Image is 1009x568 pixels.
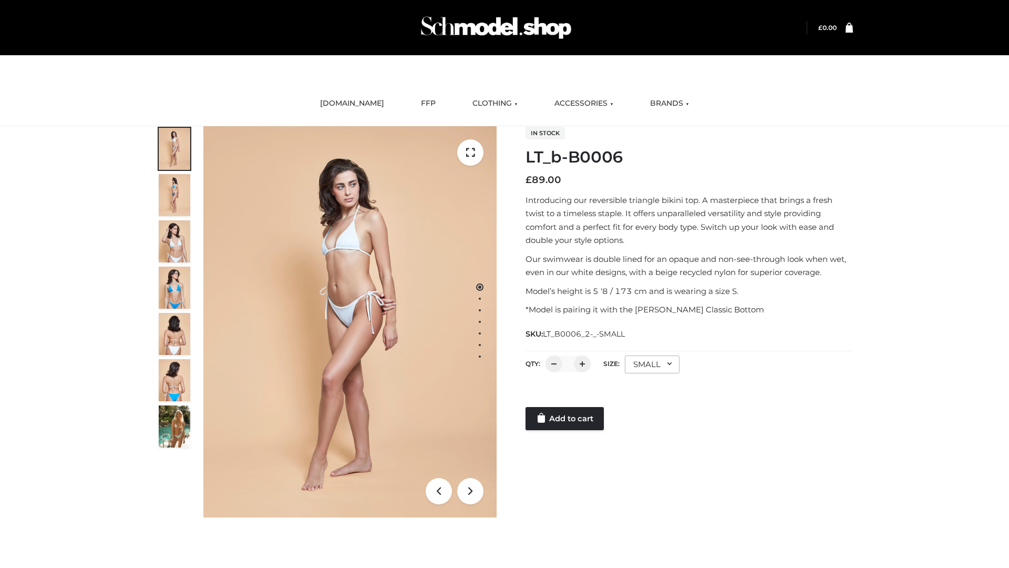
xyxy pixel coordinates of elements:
[526,194,853,247] p: Introducing our reversible triangle bikini top. A masterpiece that brings a fresh twist to a time...
[526,127,565,139] span: In stock
[159,405,190,448] img: Arieltop_CloudNine_AzureSky2.jpg
[642,92,697,115] a: BRANDS
[526,252,853,279] p: Our swimwear is double lined for an opaque and non-see-through look when wet, even in our white d...
[818,24,822,32] span: £
[526,148,853,167] h1: LT_b-B0006
[625,356,679,373] div: SMALL
[526,174,561,186] bdi: 89.00
[526,303,853,317] p: *Model is pairing it with the [PERSON_NAME] Classic Bottom
[526,328,626,340] span: SKU:
[159,220,190,262] img: ArielClassicBikiniTop_CloudNine_AzureSky_OW114ECO_3-scaled.jpg
[818,24,837,32] bdi: 0.00
[413,92,444,115] a: FFP
[159,267,190,309] img: ArielClassicBikiniTop_CloudNine_AzureSky_OW114ECO_4-scaled.jpg
[159,174,190,216] img: ArielClassicBikiniTop_CloudNine_AzureSky_OW114ECO_2-scaled.jpg
[417,7,575,48] img: Schmodel Admin 964
[465,92,526,115] a: CLOTHING
[526,360,540,368] label: QTY:
[159,128,190,170] img: ArielClassicBikiniTop_CloudNine_AzureSky_OW114ECO_1-scaled.jpg
[526,285,853,298] p: Model’s height is 5 ‘8 / 173 cm and is wearing a size S.
[312,92,392,115] a: [DOMAIN_NAME]
[543,329,625,339] span: LT_B0006_2-_-SMALL
[526,174,532,186] span: £
[603,360,620,368] label: Size:
[203,126,497,518] img: ArielClassicBikiniTop_CloudNine_AzureSky_OW114ECO_1
[159,313,190,355] img: ArielClassicBikiniTop_CloudNine_AzureSky_OW114ECO_7-scaled.jpg
[526,407,604,430] a: Add to cart
[159,359,190,401] img: ArielClassicBikiniTop_CloudNine_AzureSky_OW114ECO_8-scaled.jpg
[547,92,621,115] a: ACCESSORIES
[818,24,837,32] a: £0.00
